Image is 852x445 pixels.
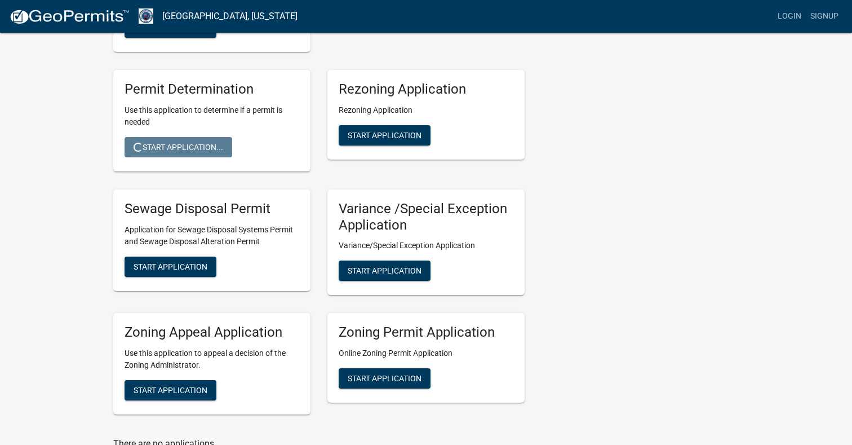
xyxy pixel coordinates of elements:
[339,125,431,146] button: Start Application
[125,201,299,217] h5: Sewage Disposal Permit
[139,8,153,24] img: Henry County, Iowa
[125,257,216,277] button: Start Application
[339,201,513,233] h5: Variance /Special Exception Application
[134,262,207,271] span: Start Application
[125,137,232,157] button: Start Application...
[339,347,513,359] p: Online Zoning Permit Application
[125,347,299,371] p: Use this application to appeal a decision of the Zoning Administrator.
[125,104,299,128] p: Use this application to determine if a permit is needed
[125,380,216,400] button: Start Application
[134,142,223,151] span: Start Application...
[162,7,298,26] a: [GEOGRAPHIC_DATA], [US_STATE]
[339,261,431,281] button: Start Application
[773,6,806,27] a: Login
[348,130,421,139] span: Start Application
[125,224,299,248] p: Application for Sewage Disposal Systems Permit and Sewage Disposal Alteration Permit
[348,266,421,275] span: Start Application
[125,17,216,38] button: Start Application
[339,368,431,389] button: Start Application
[125,81,299,98] h5: Permit Determination
[134,386,207,395] span: Start Application
[339,81,513,98] h5: Rezoning Application
[339,324,513,341] h5: Zoning Permit Application
[339,240,513,252] p: Variance/Special Exception Application
[125,324,299,341] h5: Zoning Appeal Application
[339,104,513,116] p: Rezoning Application
[806,6,843,27] a: Signup
[348,374,421,383] span: Start Application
